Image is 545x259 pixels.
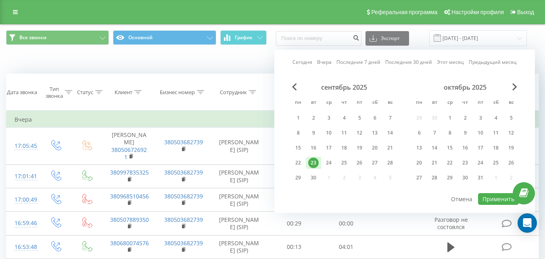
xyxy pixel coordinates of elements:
[324,128,334,138] div: 10
[321,142,336,154] div: ср 17 сент. 2025 г.
[370,113,380,123] div: 6
[442,157,457,169] div: ср 22 окт. 2025 г.
[321,157,336,169] div: ср 24 сент. 2025 г.
[414,158,424,168] div: 20
[473,142,488,154] div: пт 17 окт. 2025 г.
[164,138,203,146] a: 380503682739
[268,165,320,188] td: 00:23
[336,127,352,139] div: чт 11 сент. 2025 г.
[77,89,93,96] div: Статус
[321,127,336,139] div: ср 10 сент. 2025 г.
[411,157,427,169] div: пн 20 окт. 2025 г.
[367,112,382,124] div: сб 6 сент. 2025 г.
[491,128,501,138] div: 11
[339,128,349,138] div: 11
[444,97,456,109] abbr: среда
[506,143,516,153] div: 19
[308,173,319,183] div: 30
[429,128,440,138] div: 7
[290,112,306,124] div: пн 1 сент. 2025 г.
[442,142,457,154] div: ср 15 окт. 2025 г.
[451,9,504,15] span: Настройки профиля
[110,216,149,223] a: 380507889350
[308,128,319,138] div: 9
[365,31,409,46] button: Экспорт
[371,9,437,15] span: Реферальная программа
[385,128,395,138] div: 14
[460,128,470,138] div: 9
[235,35,253,40] span: График
[411,83,519,91] div: октябрь 2025
[491,143,501,153] div: 18
[457,127,473,139] div: чт 9 окт. 2025 г.
[293,143,303,153] div: 15
[460,158,470,168] div: 23
[336,58,380,66] a: Последние 7 дней
[427,157,442,169] div: вт 21 окт. 2025 г.
[352,127,367,139] div: пт 12 сент. 2025 г.
[475,173,486,183] div: 31
[320,235,372,259] td: 04:01
[336,142,352,154] div: чт 18 сент. 2025 г.
[445,173,455,183] div: 29
[110,192,149,200] a: 380968510456
[369,97,381,109] abbr: суббота
[429,158,440,168] div: 21
[210,188,268,212] td: [PERSON_NAME] (SIP)
[15,239,31,255] div: 16:53:48
[457,112,473,124] div: чт 2 окт. 2025 г.
[457,142,473,154] div: чт 16 окт. 2025 г.
[306,172,321,184] div: вт 30 сент. 2025 г.
[164,192,203,200] a: 380503682739
[324,158,334,168] div: 24
[317,58,332,66] a: Вчера
[457,172,473,184] div: чт 30 окт. 2025 г.
[473,112,488,124] div: пт 3 окт. 2025 г.
[290,127,306,139] div: пн 8 сент. 2025 г.
[411,127,427,139] div: пн 6 окт. 2025 г.
[354,128,365,138] div: 12
[460,173,470,183] div: 30
[292,58,312,66] a: Сегодня
[517,9,534,15] span: Выход
[320,212,372,235] td: 00:00
[160,89,195,96] div: Бизнес номер
[367,127,382,139] div: сб 13 сент. 2025 г.
[164,168,203,176] a: 380503682739
[475,113,486,123] div: 3
[473,127,488,139] div: пт 10 окт. 2025 г.
[385,143,395,153] div: 21
[210,212,268,235] td: [PERSON_NAME] (SIP)
[268,188,320,212] td: 00:27
[473,172,488,184] div: пт 31 окт. 2025 г.
[111,146,147,161] a: 380506726921
[339,143,349,153] div: 18
[411,172,427,184] div: пн 27 окт. 2025 г.
[290,142,306,154] div: пн 15 сент. 2025 г.
[293,113,303,123] div: 1
[457,157,473,169] div: чт 23 окт. 2025 г.
[210,128,268,165] td: [PERSON_NAME] (SIP)
[385,158,395,168] div: 28
[210,235,268,259] td: [PERSON_NAME] (SIP)
[460,113,470,123] div: 2
[442,112,457,124] div: ср 1 окт. 2025 г.
[367,157,382,169] div: сб 27 сент. 2025 г.
[385,58,432,66] a: Последние 30 дней
[292,83,297,91] span: Previous Month
[324,143,334,153] div: 17
[293,158,303,168] div: 22
[473,157,488,169] div: пт 24 окт. 2025 г.
[382,157,398,169] div: вс 28 сент. 2025 г.
[220,89,247,96] div: Сотрудник
[339,158,349,168] div: 25
[324,113,334,123] div: 3
[384,97,396,109] abbr: воскресенье
[46,86,63,99] div: Тип звонка
[488,127,503,139] div: сб 11 окт. 2025 г.
[306,142,321,154] div: вт 16 сент. 2025 г.
[475,143,486,153] div: 17
[352,112,367,124] div: пт 5 сент. 2025 г.
[427,142,442,154] div: вт 14 окт. 2025 г.
[382,142,398,154] div: вс 21 сент. 2025 г.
